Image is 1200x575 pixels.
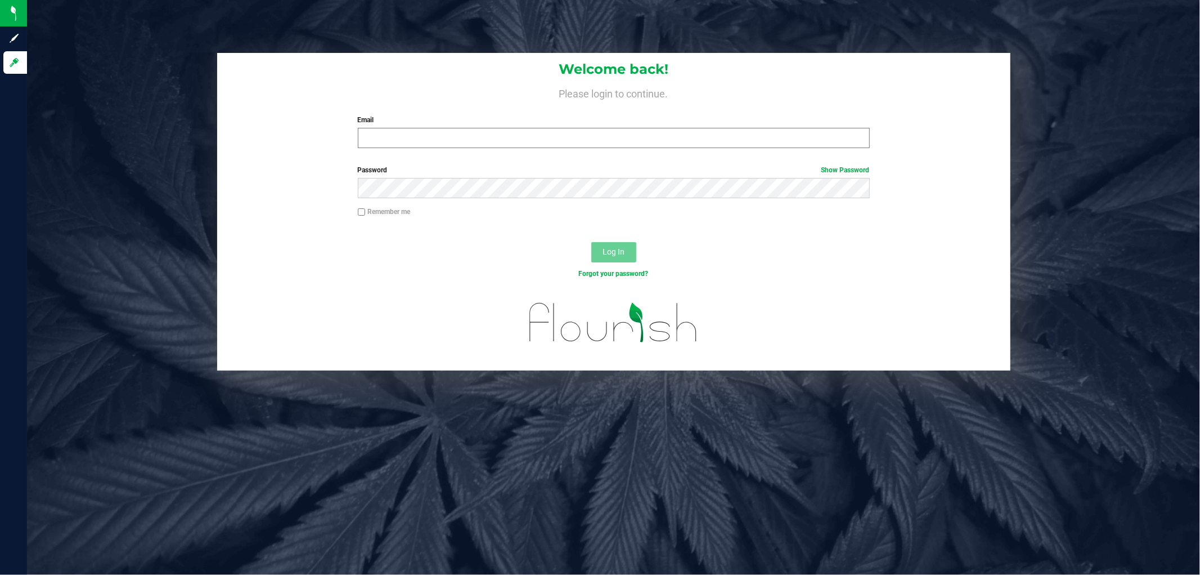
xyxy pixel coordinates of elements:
[358,207,411,217] label: Remember me
[8,57,20,68] inline-svg: Log in
[217,62,1010,77] h1: Welcome back!
[358,208,366,216] input: Remember me
[591,242,636,262] button: Log In
[358,115,870,125] label: Email
[358,166,388,174] span: Password
[821,166,870,174] a: Show Password
[514,291,713,354] img: flourish_logo.svg
[579,270,649,278] a: Forgot your password?
[8,33,20,44] inline-svg: Sign up
[217,86,1010,99] h4: Please login to continue.
[603,247,624,256] span: Log In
